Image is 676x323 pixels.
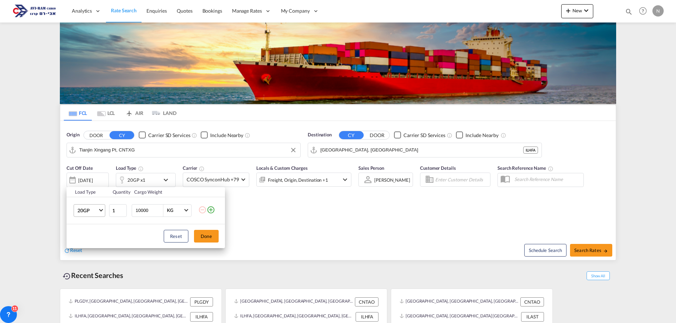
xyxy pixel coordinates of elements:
div: KG [167,207,173,213]
md-icon: icon-minus-circle-outline [198,206,207,214]
input: Qty [109,204,127,217]
md-icon: icon-plus-circle-outline [207,206,215,214]
button: Done [194,230,219,243]
span: 20GP [77,207,98,214]
input: Enter Weight [135,205,163,217]
div: Cargo Weight [134,189,194,195]
th: Load Type [67,187,108,197]
md-select: Choose: 20GP [74,204,105,217]
th: Quantity [108,187,130,197]
button: Reset [164,230,188,243]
